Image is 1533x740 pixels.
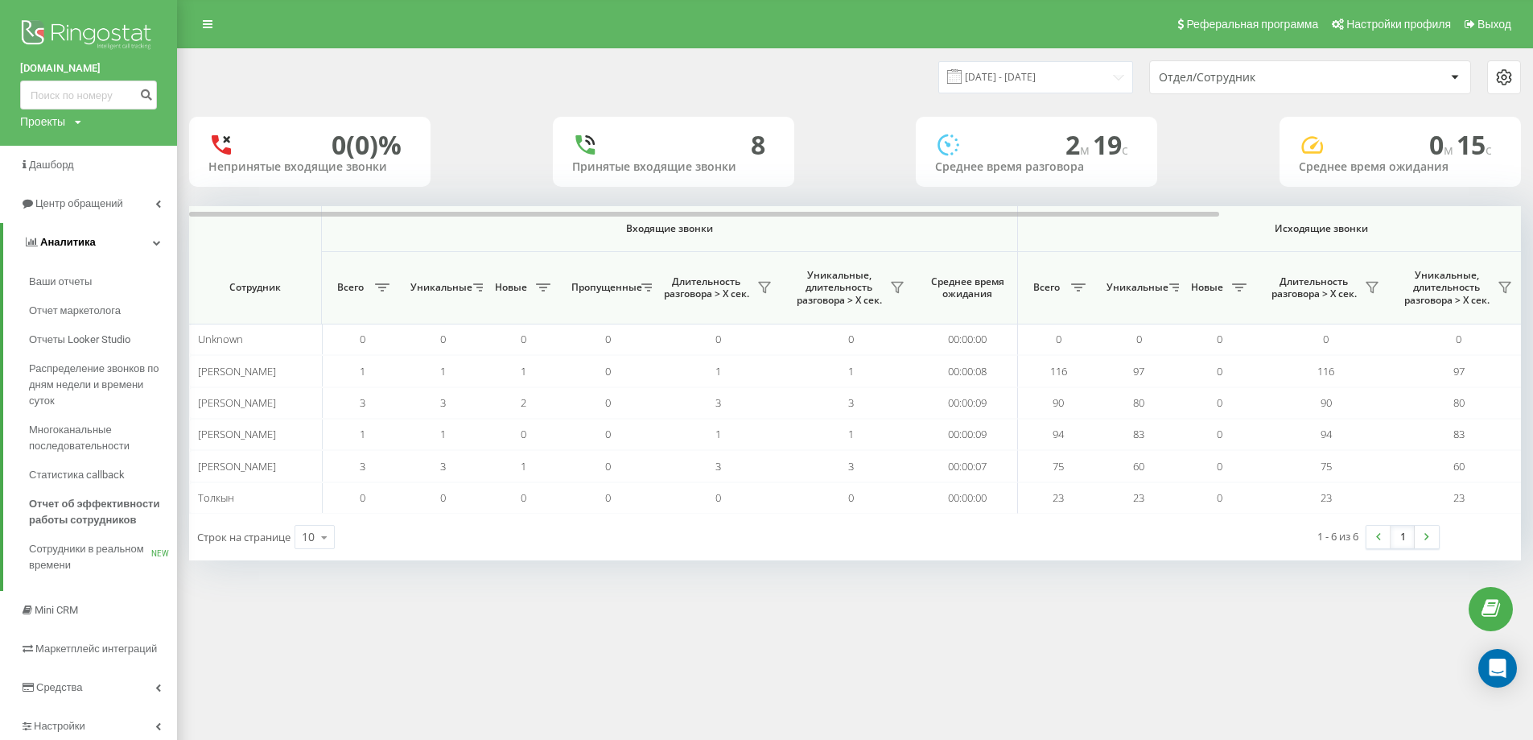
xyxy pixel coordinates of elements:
[29,274,92,290] span: Ваши отчеты
[1056,332,1061,346] span: 0
[1321,459,1332,473] span: 75
[929,275,1005,300] span: Среднее время ожидания
[848,332,854,346] span: 0
[364,222,975,235] span: Входящие звонки
[20,16,157,56] img: Ringostat logo
[917,419,1018,450] td: 00:00:09
[35,604,78,616] span: Mini CRM
[198,332,243,346] span: Unknown
[1317,364,1334,378] span: 116
[29,415,177,461] a: Многоканальные последовательности
[715,395,721,410] span: 3
[29,541,151,573] span: Сотрудники в реальном времени
[1053,427,1064,441] span: 94
[198,364,276,378] span: [PERSON_NAME]
[848,459,854,473] span: 3
[605,364,611,378] span: 0
[29,159,74,171] span: Дашборд
[29,332,130,348] span: Отчеты Looker Studio
[360,395,365,410] span: 3
[1267,275,1360,300] span: Длительность разговора > Х сек.
[36,681,83,693] span: Средства
[29,267,177,296] a: Ваши отчеты
[440,427,446,441] span: 1
[440,364,446,378] span: 1
[29,422,169,454] span: Многоканальные последовательности
[20,114,65,130] div: Проекты
[1299,160,1502,174] div: Среднее время ожидания
[1453,427,1465,441] span: 83
[793,269,885,307] span: Уникальные, длительность разговора > Х сек.
[715,490,721,505] span: 0
[605,459,611,473] span: 0
[1457,127,1492,162] span: 15
[1477,18,1511,31] span: Выход
[1217,427,1222,441] span: 0
[521,459,526,473] span: 1
[1053,490,1064,505] span: 23
[491,281,531,294] span: Новые
[360,332,365,346] span: 0
[360,490,365,505] span: 0
[1453,490,1465,505] span: 23
[1217,395,1222,410] span: 0
[1065,127,1093,162] span: 2
[29,467,125,483] span: Статистика callback
[1133,427,1144,441] span: 83
[848,490,854,505] span: 0
[605,490,611,505] span: 0
[1133,490,1144,505] span: 23
[660,275,752,300] span: Длительность разговора > Х сек.
[197,530,291,544] span: Строк на странице
[715,459,721,473] span: 3
[917,387,1018,419] td: 00:00:09
[571,281,637,294] span: Пропущенные
[521,332,526,346] span: 0
[360,459,365,473] span: 3
[35,643,157,655] span: Маркетплейс интеграций
[440,332,446,346] span: 0
[20,81,157,110] input: Поиск по номеру
[34,720,85,732] span: Настройки
[29,354,177,415] a: Распределение звонков по дням недели и времени суток
[35,197,123,209] span: Центр обращений
[1136,332,1142,346] span: 0
[605,395,611,410] span: 0
[1321,427,1332,441] span: 94
[521,364,526,378] span: 1
[29,296,177,325] a: Отчет маркетолога
[1321,395,1332,410] span: 90
[917,482,1018,514] td: 00:00:00
[1317,528,1358,544] div: 1 - 6 из 6
[198,490,234,505] span: Толкын
[1217,332,1222,346] span: 0
[848,427,854,441] span: 1
[521,490,526,505] span: 0
[1080,141,1093,159] span: м
[848,364,854,378] span: 1
[1486,141,1492,159] span: c
[572,160,775,174] div: Принятые входящие звонки
[1217,364,1222,378] span: 0
[917,450,1018,482] td: 00:00:07
[1478,649,1517,688] div: Open Intercom Messenger
[1186,18,1318,31] span: Реферальная программа
[1346,18,1451,31] span: Настройки профиля
[440,490,446,505] span: 0
[29,303,121,319] span: Отчет маркетолога
[605,427,611,441] span: 0
[29,535,177,580] a: Сотрудники в реальном времениNEW
[715,364,721,378] span: 1
[332,130,402,160] div: 0 (0)%
[330,281,370,294] span: Всего
[198,395,276,410] span: [PERSON_NAME]
[1323,332,1329,346] span: 0
[410,281,468,294] span: Уникальные
[440,459,446,473] span: 3
[1453,459,1465,473] span: 60
[715,427,721,441] span: 1
[751,130,765,160] div: 8
[1187,281,1227,294] span: Новые
[20,60,157,76] a: [DOMAIN_NAME]
[1026,281,1066,294] span: Всего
